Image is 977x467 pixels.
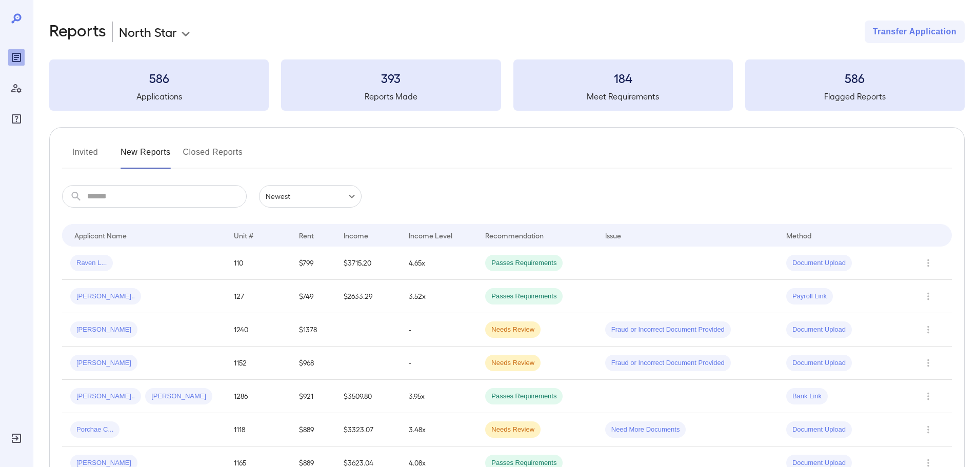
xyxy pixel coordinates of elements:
[409,229,452,241] div: Income Level
[401,347,477,380] td: -
[226,280,291,313] td: 127
[485,229,544,241] div: Recommendation
[291,347,335,380] td: $968
[485,358,541,368] span: Needs Review
[513,70,733,86] h3: 184
[485,258,563,268] span: Passes Requirements
[145,392,212,401] span: [PERSON_NAME]
[605,425,686,435] span: Need More Documents
[920,255,936,271] button: Row Actions
[8,430,25,446] div: Log Out
[259,185,362,208] div: Newest
[291,280,335,313] td: $749
[8,80,25,96] div: Manage Users
[865,21,965,43] button: Transfer Application
[281,90,501,103] h5: Reports Made
[485,392,563,401] span: Passes Requirements
[920,321,936,338] button: Row Actions
[745,70,965,86] h3: 586
[786,358,852,368] span: Document Upload
[605,229,622,241] div: Issue
[70,325,137,335] span: [PERSON_NAME]
[62,144,108,169] button: Invited
[49,21,106,43] h2: Reports
[920,355,936,371] button: Row Actions
[226,380,291,413] td: 1286
[786,229,811,241] div: Method
[786,325,852,335] span: Document Upload
[49,90,269,103] h5: Applications
[70,258,113,268] span: Raven L...
[344,229,368,241] div: Income
[70,358,137,368] span: [PERSON_NAME]
[335,413,401,446] td: $3323.07
[70,292,141,301] span: [PERSON_NAME]..
[485,292,563,301] span: Passes Requirements
[119,24,177,40] p: North Star
[291,247,335,280] td: $799
[401,313,477,347] td: -
[485,425,541,435] span: Needs Review
[299,229,315,241] div: Rent
[226,313,291,347] td: 1240
[226,247,291,280] td: 110
[786,292,833,301] span: Payroll Link
[401,280,477,313] td: 3.52x
[226,413,291,446] td: 1118
[605,325,731,335] span: Fraud or Incorrect Document Provided
[920,388,936,404] button: Row Actions
[335,280,401,313] td: $2633.29
[49,59,965,111] summary: 586Applications393Reports Made184Meet Requirements586Flagged Reports
[74,229,127,241] div: Applicant Name
[401,413,477,446] td: 3.48x
[291,380,335,413] td: $921
[786,425,852,435] span: Document Upload
[234,229,253,241] div: Unit #
[8,111,25,127] div: FAQ
[70,392,141,401] span: [PERSON_NAME]..
[605,358,731,368] span: Fraud or Incorrect Document Provided
[291,413,335,446] td: $889
[920,421,936,438] button: Row Actions
[401,380,477,413] td: 3.95x
[121,144,171,169] button: New Reports
[513,90,733,103] h5: Meet Requirements
[335,380,401,413] td: $3509.80
[291,313,335,347] td: $1378
[485,325,541,335] span: Needs Review
[401,247,477,280] td: 4.65x
[183,144,243,169] button: Closed Reports
[70,425,119,435] span: Porchae C...
[49,70,269,86] h3: 586
[226,347,291,380] td: 1152
[745,90,965,103] h5: Flagged Reports
[281,70,501,86] h3: 393
[8,49,25,66] div: Reports
[335,247,401,280] td: $3715.20
[786,258,852,268] span: Document Upload
[786,392,828,401] span: Bank Link
[920,288,936,304] button: Row Actions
